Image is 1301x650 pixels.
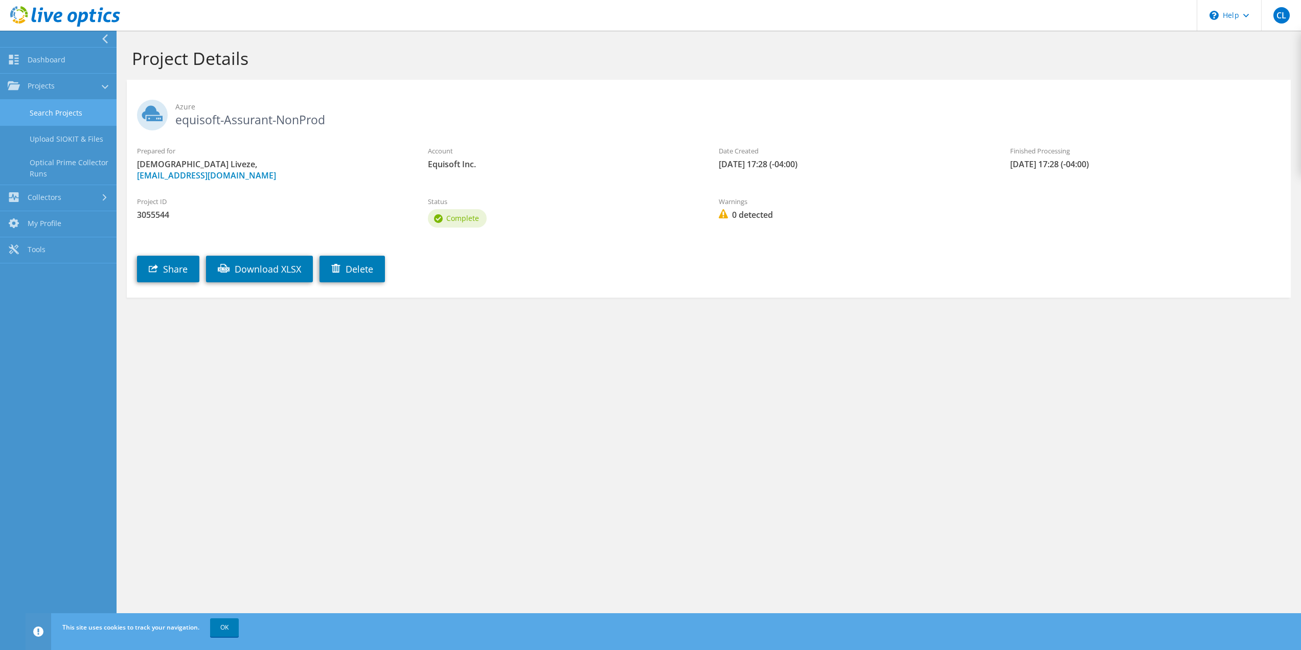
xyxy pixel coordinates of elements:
[62,623,199,632] span: This site uses cookies to track your navigation.
[175,101,1281,113] span: Azure
[137,146,407,156] label: Prepared for
[719,196,989,207] label: Warnings
[132,48,1281,69] h1: Project Details
[210,618,239,637] a: OK
[206,256,313,282] a: Download XLSX
[1010,159,1281,170] span: [DATE] 17:28 (-04:00)
[137,209,407,220] span: 3055544
[428,159,698,170] span: Equisoft Inc.
[137,100,1281,125] h2: equisoft-Assurant-NonProd
[319,256,385,282] a: Delete
[719,209,989,220] span: 0 detected
[137,170,276,181] a: [EMAIL_ADDRESS][DOMAIN_NAME]
[446,213,479,223] span: Complete
[428,146,698,156] label: Account
[428,196,698,207] label: Status
[1209,11,1219,20] svg: \n
[137,159,407,181] span: [DEMOGRAPHIC_DATA] Liveze,
[137,256,199,282] a: Share
[719,159,989,170] span: [DATE] 17:28 (-04:00)
[137,196,407,207] label: Project ID
[719,146,989,156] label: Date Created
[1010,146,1281,156] label: Finished Processing
[1273,7,1290,24] span: CL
